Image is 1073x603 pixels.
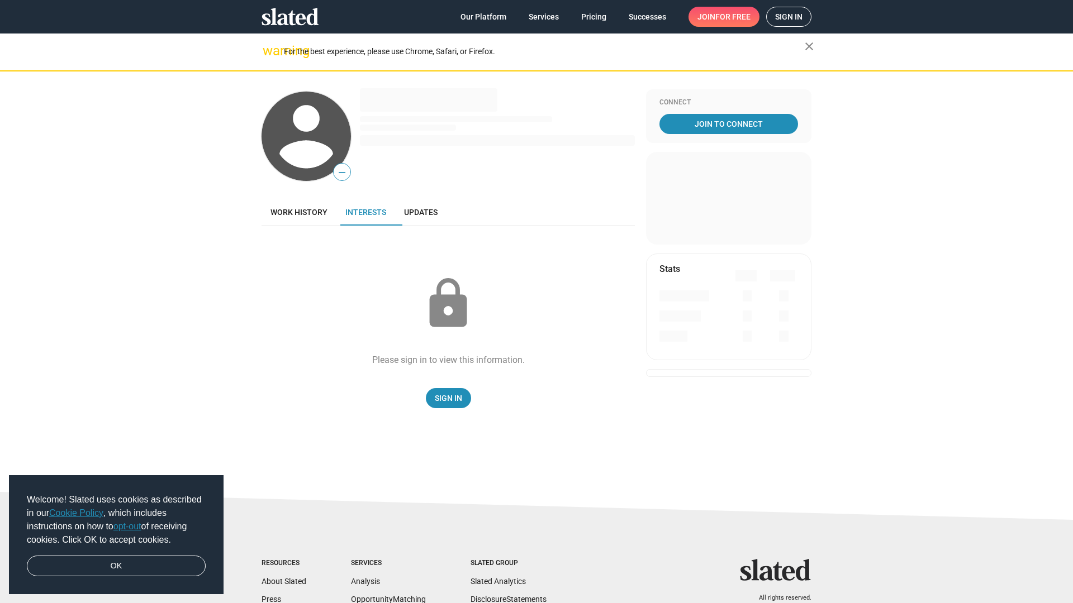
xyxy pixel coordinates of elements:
span: Sign in [775,7,803,26]
span: Our Platform [460,7,506,27]
span: Join [697,7,751,27]
div: Connect [659,98,798,107]
div: Resources [262,559,306,568]
span: Pricing [581,7,606,27]
div: Services [351,559,426,568]
span: Sign In [435,388,462,408]
a: Sign in [766,7,811,27]
a: dismiss cookie message [27,556,206,577]
a: Analysis [351,577,380,586]
a: Interests [336,199,395,226]
span: Join To Connect [662,114,796,134]
a: About Slated [262,577,306,586]
div: cookieconsent [9,475,224,595]
span: Services [529,7,559,27]
a: Sign In [426,388,471,408]
a: opt-out [113,521,141,531]
mat-card-title: Stats [659,263,680,275]
a: Slated Analytics [471,577,526,586]
mat-icon: lock [420,276,476,332]
a: Cookie Policy [49,508,103,518]
a: Join To Connect [659,114,798,134]
span: Work history [270,208,327,217]
a: Work history [262,199,336,226]
span: Welcome! Slated uses cookies as described in our , which includes instructions on how to of recei... [27,493,206,547]
span: Successes [629,7,666,27]
div: Slated Group [471,559,547,568]
a: Joinfor free [689,7,759,27]
div: For the best experience, please use Chrome, Safari, or Firefox. [284,44,805,59]
span: Interests [345,208,386,217]
mat-icon: warning [263,44,276,58]
span: Updates [404,208,438,217]
mat-icon: close [803,40,816,53]
div: Please sign in to view this information. [372,354,525,366]
span: — [334,165,350,180]
a: Updates [395,199,447,226]
a: Successes [620,7,675,27]
a: Our Platform [452,7,515,27]
span: for free [715,7,751,27]
a: Services [520,7,568,27]
a: Pricing [572,7,615,27]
